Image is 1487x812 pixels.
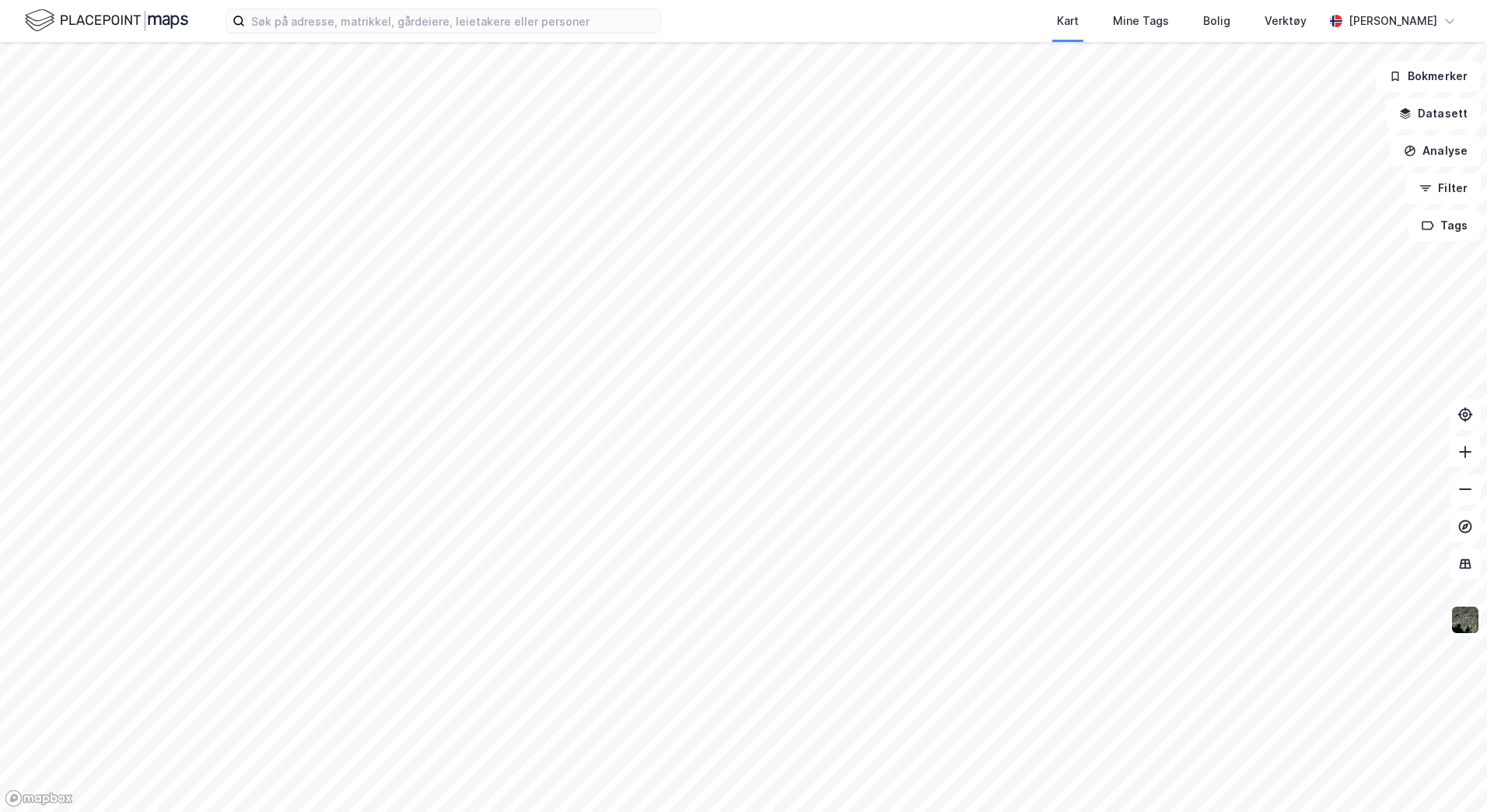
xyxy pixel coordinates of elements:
[1450,605,1480,635] img: 9k=
[1391,135,1481,166] button: Analyse
[1349,12,1437,30] div: [PERSON_NAME]
[1113,12,1169,30] div: Mine Tags
[1203,12,1230,30] div: Bolig
[25,7,188,34] img: logo.f888ab2527a4732fd821a326f86c7f29.svg
[1409,737,1487,812] div: Kontrollprogram for chat
[1265,12,1307,30] div: Verktøy
[245,9,660,33] input: Søk på adresse, matrikkel, gårdeiere, leietakere eller personer
[1409,737,1487,812] iframe: Chat Widget
[1376,61,1481,92] button: Bokmerker
[1386,98,1481,129] button: Datasett
[5,789,73,807] a: Mapbox homepage
[1406,173,1481,204] button: Filter
[1408,210,1481,241] button: Tags
[1057,12,1079,30] div: Kart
